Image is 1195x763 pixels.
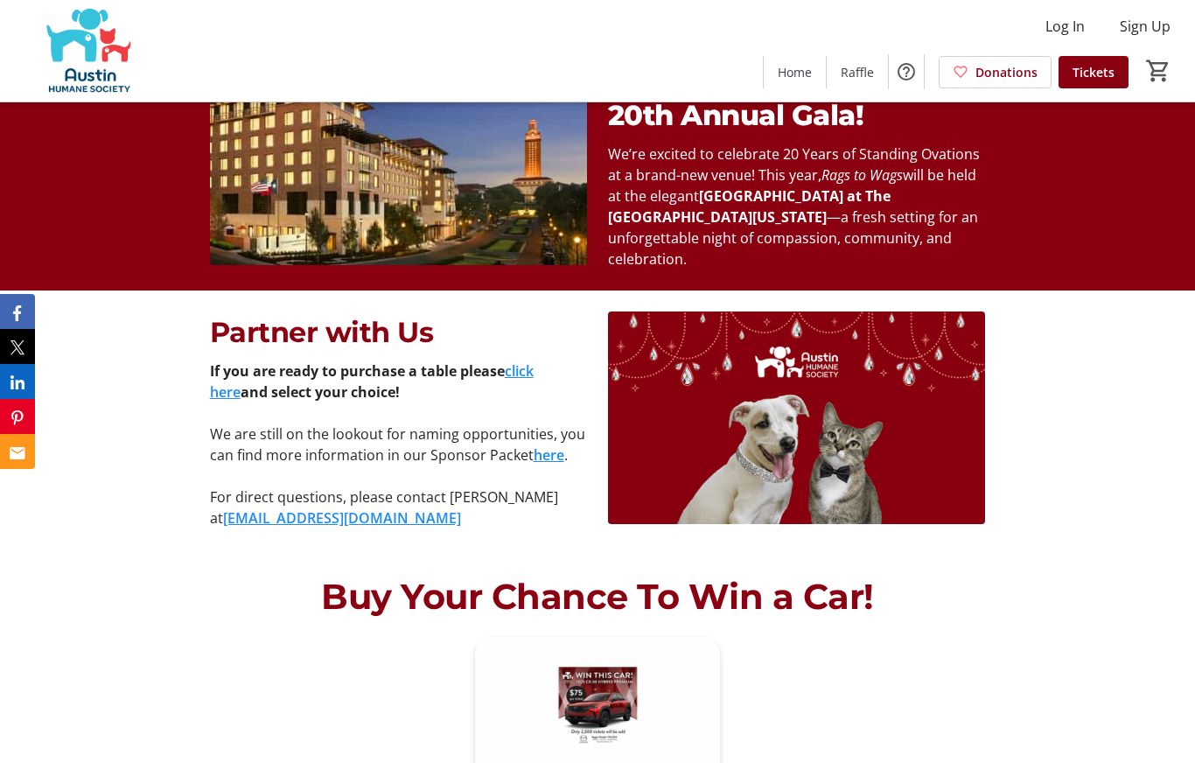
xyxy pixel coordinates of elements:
[975,63,1038,81] span: Donations
[1143,55,1174,87] button: Cart
[210,52,587,265] img: undefined
[608,311,985,524] img: undefined
[1120,16,1171,37] span: Sign Up
[1073,63,1115,81] span: Tickets
[1059,56,1129,88] a: Tickets
[534,445,564,465] a: here
[608,207,978,269] span: —a fresh setting for an unforgettable night of compassion, community, and celebration.
[608,186,891,227] strong: [GEOGRAPHIC_DATA] at The [GEOGRAPHIC_DATA][US_STATE]
[210,311,587,353] p: Partner with Us
[210,361,534,402] a: click here
[764,56,826,88] a: Home
[608,144,980,185] span: We’re excited to celebrate 20 Years of Standing Ovations at a brand-new venue! This year,
[210,423,587,465] p: We are still on the lookout for naming opportunities, you can find more information in our Sponso...
[889,54,924,89] button: Help
[939,56,1052,88] a: Donations
[1045,16,1085,37] span: Log In
[210,486,587,528] p: For direct questions, please contact [PERSON_NAME] at
[1031,12,1099,40] button: Log In
[210,361,534,402] strong: If you are ready to purchase a table please and select your choice!
[821,165,903,185] em: Rags to Wags
[210,570,986,623] p: Buy Your Chance To Win a Car!
[1106,12,1185,40] button: Sign Up
[778,63,812,81] span: Home
[841,63,874,81] span: Raffle
[827,56,888,88] a: Raffle
[223,508,461,528] a: [EMAIL_ADDRESS][DOMAIN_NAME]
[10,7,166,94] img: Austin Humane Society's Logo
